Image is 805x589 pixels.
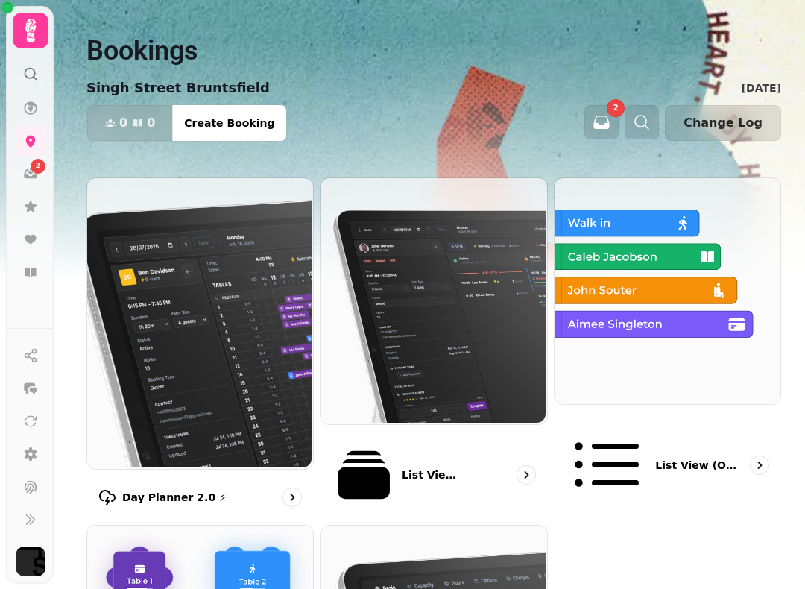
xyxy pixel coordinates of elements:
[147,117,155,129] span: 0
[665,105,781,141] button: Change Log
[122,490,227,505] p: Day Planner 2.0 ⚡
[319,177,545,423] img: List View 2.0 ⚡ (New)
[172,105,286,141] button: Create Booking
[655,458,736,473] p: List view (Old - going soon)
[86,177,312,467] img: Day Planner 2.0 ⚡
[613,104,619,112] span: 2
[752,458,767,473] svg: go to
[86,78,270,98] p: Singh Street Bruntsfield
[119,117,127,129] span: 0
[16,547,45,576] img: User avatar
[402,467,463,482] p: List View 2.0 ⚡ (New)
[553,177,779,403] img: List view (Old - going soon)
[36,161,40,171] span: 2
[285,490,300,505] svg: go to
[13,547,48,576] button: User avatar
[87,105,173,141] button: 00
[16,159,45,189] a: 2
[86,177,314,519] a: Day Planner 2.0 ⚡Day Planner 2.0 ⚡
[684,117,763,129] span: Change Log
[742,81,781,95] p: [DATE]
[519,467,534,482] svg: go to
[184,118,274,128] span: Create Booking
[320,177,547,519] a: List View 2.0 ⚡ (New)List View 2.0 ⚡ (New)
[554,177,781,519] a: List view (Old - going soon)List view (Old - going soon)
